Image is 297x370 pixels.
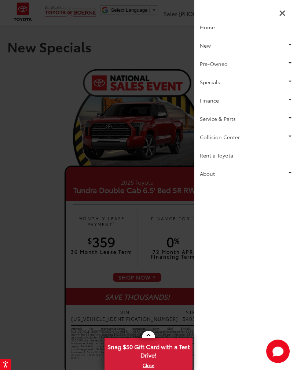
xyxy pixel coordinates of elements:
a: About [194,164,297,183]
a: New [194,36,297,55]
button: Toggle Chat Window [266,340,290,363]
a: Pre-Owned [194,55,297,73]
button: Close Sidebar [277,7,288,18]
a: Home [194,18,297,36]
a: Collision Center [194,128,297,146]
a: Service & Parts: Opens in a new tab [194,110,297,128]
span: Snag $50 Gift Card with a Test Drive! [105,339,192,361]
a: Specials [194,73,297,91]
svg: Start Chat [266,340,290,363]
a: Rent a Toyota [194,146,297,164]
a: Finance [194,91,297,110]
